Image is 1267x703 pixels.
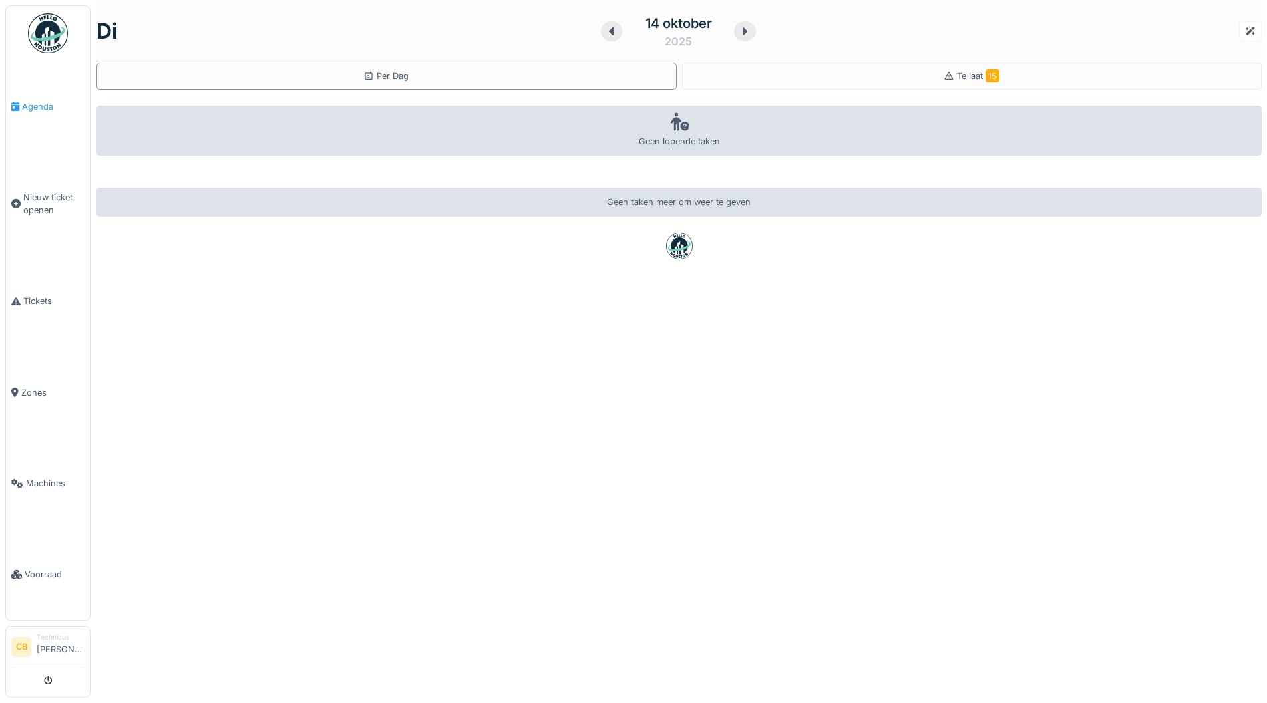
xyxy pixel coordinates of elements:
a: Voorraad [6,529,90,620]
span: Te laat [957,71,999,81]
a: Tickets [6,256,90,347]
span: Tickets [23,295,85,307]
div: 14 oktober [645,13,712,33]
span: 15 [986,69,999,82]
span: Zones [21,386,85,399]
span: Nieuw ticket openen [23,191,85,217]
li: CB [11,637,31,657]
div: Technicus [37,632,85,642]
a: Nieuw ticket openen [6,152,90,256]
a: Machines [6,438,90,529]
li: [PERSON_NAME] [37,632,85,661]
span: Voorraad [25,568,85,581]
a: Agenda [6,61,90,152]
a: Zones [6,347,90,438]
div: 2025 [665,33,692,49]
img: Badge_color-CXgf-gQk.svg [28,13,68,53]
div: Per Dag [363,69,409,82]
img: badge-BVDL4wpA.svg [666,233,693,259]
div: Geen taken meer om weer te geven [96,188,1262,217]
span: Machines [26,477,85,490]
div: Geen lopende taken [96,106,1262,156]
a: CB Technicus[PERSON_NAME] [11,632,85,664]
h1: di [96,19,118,44]
span: Agenda [22,100,85,113]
